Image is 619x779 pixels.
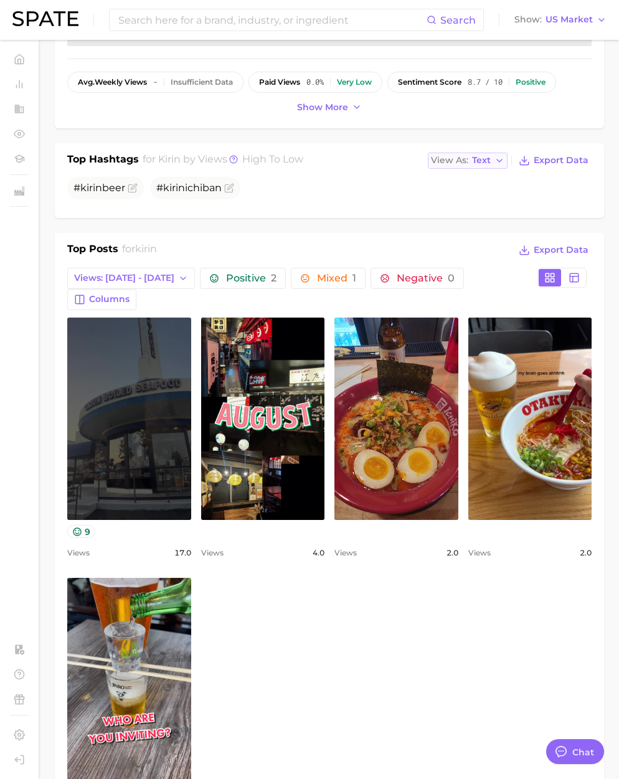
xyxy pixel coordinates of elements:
span: Views [201,545,224,560]
input: Search here for a brand, industry, or ingredient [117,9,427,31]
a: Log out. Currently logged in with e-mail yumi.toki@spate.nyc. [10,750,29,769]
button: View AsText [428,153,508,169]
span: View As [431,157,468,164]
span: Views: [DATE] - [DATE] [74,273,174,283]
span: 8.7 / 10 [468,78,503,87]
img: SPATE [12,11,78,26]
button: 9 [67,525,95,538]
span: weekly views [78,78,147,87]
span: Negative [397,273,455,283]
span: 2.0 [447,545,458,560]
button: sentiment score8.7 / 10Positive [387,72,556,93]
span: kirin [163,182,185,194]
span: Show more [297,102,348,113]
span: Views [468,545,491,560]
button: Views: [DATE] - [DATE] [67,268,195,289]
span: Views [67,545,90,560]
span: high to low [242,153,303,165]
h2: for by Views [143,152,303,169]
span: kirin [80,182,102,194]
span: - [153,78,158,87]
span: Positive [226,273,276,283]
div: Insufficient Data [171,78,233,87]
abbr: average [78,77,95,87]
span: 0 [448,272,455,284]
span: Text [472,157,491,164]
span: US Market [546,16,593,23]
span: 17.0 [174,545,191,560]
span: # ichiban [156,182,222,194]
button: Show more [294,99,365,116]
span: Export Data [534,245,588,255]
span: Columns [89,294,130,305]
button: avg.weekly views-Insufficient Data [67,72,243,93]
span: kirin [135,243,157,255]
span: # beer [73,182,125,194]
h2: for [122,242,157,260]
span: 0.0% [306,78,324,87]
div: Very low [337,78,372,87]
button: Columns [67,289,136,310]
span: Views [334,545,357,560]
span: Export Data [534,155,588,166]
div: Positive [516,78,546,87]
span: 4.0 [313,545,324,560]
button: Flag as miscategorized or irrelevant [224,183,234,193]
h1: Top Hashtags [67,152,139,169]
button: Export Data [516,242,592,259]
span: 2.0 [580,545,592,560]
span: 1 [352,272,356,284]
span: 2 [271,272,276,284]
span: Show [514,16,542,23]
span: Search [440,14,476,26]
span: Mixed [317,273,356,283]
button: ShowUS Market [511,12,610,28]
button: paid views0.0%Very low [248,72,382,93]
button: Export Data [516,152,592,169]
button: Flag as miscategorized or irrelevant [128,183,138,193]
span: paid views [259,78,300,87]
span: sentiment score [398,78,461,87]
span: kirin [158,153,181,165]
h1: Top Posts [67,242,118,260]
